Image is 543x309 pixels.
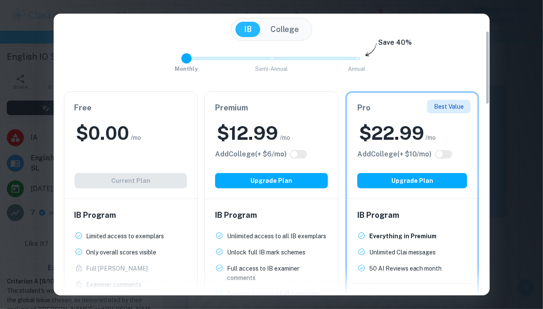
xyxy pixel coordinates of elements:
p: Full [PERSON_NAME] [86,264,148,273]
h2: $ 22.99 [359,121,424,146]
span: /mo [426,133,436,142]
span: /mo [280,133,290,142]
button: College [262,22,307,37]
p: Only overall scores visible [86,248,157,257]
p: Everything in Premium [369,231,437,241]
button: Upgrade Plan [215,173,328,188]
h6: Pro [357,102,468,114]
h6: Save 40% [379,38,412,52]
p: Limited access to exemplars [86,231,164,241]
p: Unlock full IB mark schemes [227,248,305,257]
h6: IB Program [215,209,328,221]
span: Monthly [175,66,198,72]
p: Full access to IB examiner comments [227,264,328,283]
span: /mo [131,133,141,142]
h6: IB Program [357,209,468,221]
p: Unlimited Clai messages [369,248,436,257]
button: Upgrade Plan [357,173,468,188]
p: Unlimited access to all IB exemplars [227,231,326,241]
h6: Premium [215,102,328,114]
h6: IB Program [75,209,187,221]
h6: Free [75,102,187,114]
p: 50 AI Reviews each month [369,264,442,273]
button: IB [236,22,260,37]
span: Semi-Annual [255,66,288,72]
span: Annual [348,66,365,72]
h2: $ 0.00 [76,121,129,146]
p: Best Value [434,102,464,111]
h6: Click to see all the additional College features. [357,149,432,159]
h2: $ 12.99 [217,121,278,146]
img: subscription-arrow.svg [365,43,377,57]
h6: Click to see all the additional College features. [215,149,287,159]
